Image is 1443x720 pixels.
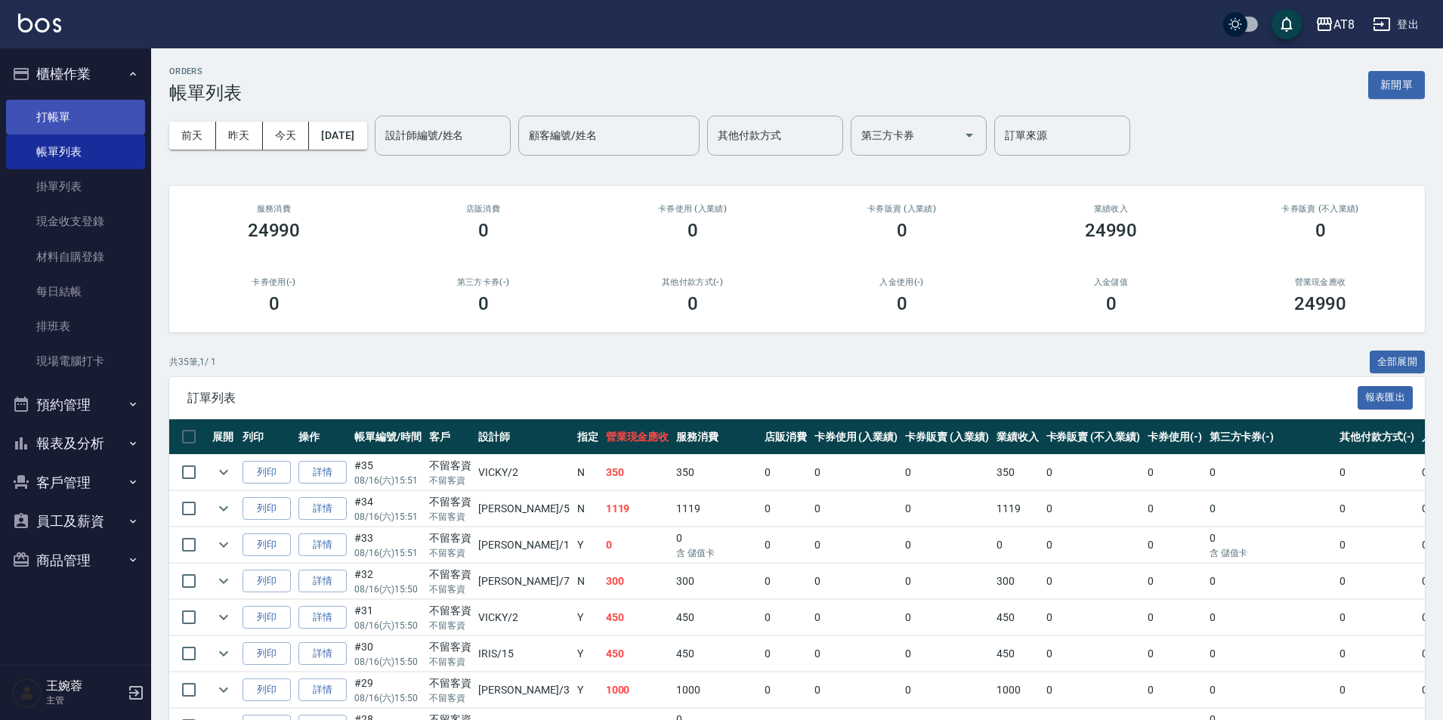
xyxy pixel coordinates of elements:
[212,570,235,592] button: expand row
[1206,527,1336,563] td: 0
[602,419,673,455] th: 營業現金應收
[6,502,145,541] button: 員工及薪資
[993,636,1043,672] td: 450
[429,619,471,632] p: 不留客資
[209,419,239,455] th: 展開
[248,220,301,241] h3: 24990
[269,293,280,314] h3: 0
[688,220,698,241] h3: 0
[478,293,489,314] h3: 0
[1043,455,1144,490] td: 0
[46,678,123,694] h5: 王婉蓉
[298,642,347,666] a: 詳情
[243,461,291,484] button: 列印
[1336,527,1419,563] td: 0
[602,564,673,599] td: 300
[993,419,1043,455] th: 業績收入
[263,122,310,150] button: 今天
[1206,600,1336,635] td: 0
[354,474,422,487] p: 08/16 (六) 15:51
[815,277,988,287] h2: 入金使用(-)
[761,600,811,635] td: 0
[602,600,673,635] td: 450
[216,122,263,150] button: 昨天
[1085,220,1138,241] h3: 24990
[1234,204,1407,214] h2: 卡券販賣 (不入業績)
[1368,77,1425,91] a: 新開單
[573,491,602,527] td: N
[1333,15,1355,34] div: AT8
[351,636,425,672] td: #30
[6,239,145,274] a: 材料自購登錄
[688,293,698,314] h3: 0
[298,570,347,593] a: 詳情
[354,582,422,596] p: 08/16 (六) 15:50
[429,582,471,596] p: 不留客資
[6,541,145,580] button: 商品管理
[1294,293,1347,314] h3: 24990
[351,672,425,708] td: #29
[351,527,425,563] td: #33
[46,694,123,707] p: 主管
[901,600,993,635] td: 0
[1336,455,1419,490] td: 0
[1144,636,1206,672] td: 0
[602,636,673,672] td: 450
[351,491,425,527] td: #34
[815,204,988,214] h2: 卡券販賣 (入業績)
[429,691,471,705] p: 不留客資
[811,491,902,527] td: 0
[1336,636,1419,672] td: 0
[606,277,779,287] h2: 其他付款方式(-)
[6,134,145,169] a: 帳單列表
[474,600,573,635] td: VICKY /2
[1309,9,1361,40] button: AT8
[1272,9,1302,39] button: save
[6,424,145,463] button: 報表及分析
[1336,419,1419,455] th: 其他付款方式(-)
[187,204,360,214] h3: 服務消費
[239,419,295,455] th: 列印
[1358,390,1414,404] a: 報表匯出
[351,600,425,635] td: #31
[351,455,425,490] td: #35
[897,293,907,314] h3: 0
[811,419,902,455] th: 卡券使用 (入業績)
[602,527,673,563] td: 0
[6,344,145,379] a: 現場電腦打卡
[1206,455,1336,490] td: 0
[1043,636,1144,672] td: 0
[354,655,422,669] p: 08/16 (六) 15:50
[298,678,347,702] a: 詳情
[602,455,673,490] td: 350
[474,636,573,672] td: IRIS /15
[1043,564,1144,599] td: 0
[6,309,145,344] a: 排班表
[993,672,1043,708] td: 1000
[212,497,235,520] button: expand row
[1206,491,1336,527] td: 0
[1206,419,1336,455] th: 第三方卡券(-)
[1043,419,1144,455] th: 卡券販賣 (不入業績)
[429,655,471,669] p: 不留客資
[187,391,1358,406] span: 訂單列表
[573,672,602,708] td: Y
[354,546,422,560] p: 08/16 (六) 15:51
[474,419,573,455] th: 設計師
[901,636,993,672] td: 0
[1144,419,1206,455] th: 卡券使用(-)
[1367,11,1425,39] button: 登出
[573,600,602,635] td: Y
[243,497,291,521] button: 列印
[672,455,761,490] td: 350
[1043,600,1144,635] td: 0
[478,220,489,241] h3: 0
[761,636,811,672] td: 0
[429,639,471,655] div: 不留客資
[901,672,993,708] td: 0
[1206,636,1336,672] td: 0
[212,533,235,556] button: expand row
[474,527,573,563] td: [PERSON_NAME] /1
[761,491,811,527] td: 0
[243,606,291,629] button: 列印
